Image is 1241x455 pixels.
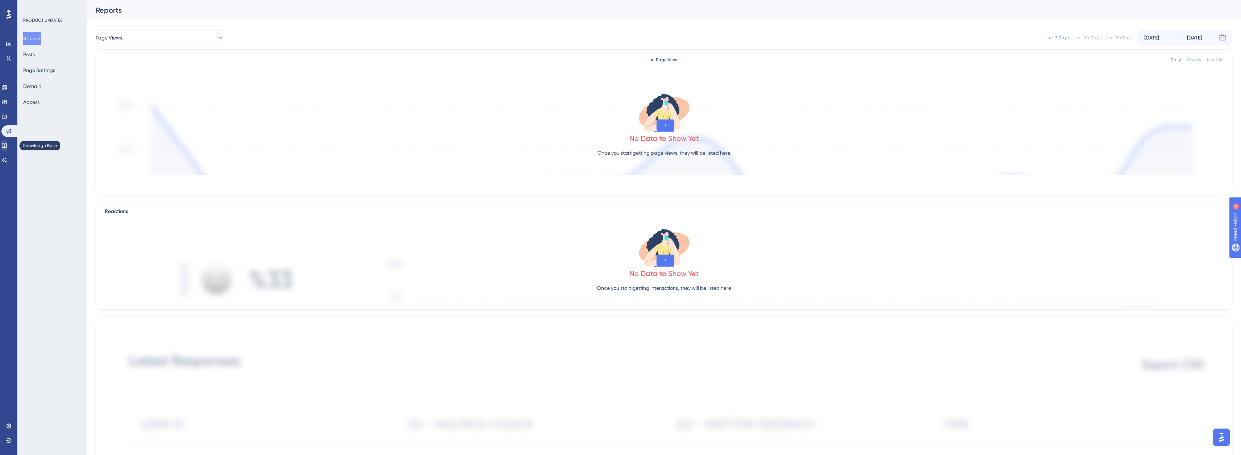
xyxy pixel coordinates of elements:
div: 4 [50,4,53,9]
div: Last 30 Days [1074,35,1100,41]
button: Access [23,96,39,109]
p: Once you start getting page views, they will be listed here [597,149,730,157]
div: No Data to Show Yet [629,268,699,279]
div: Last 90 Days [1106,35,1132,41]
iframe: UserGuiding AI Assistant Launcher [1211,426,1232,448]
div: Reactions [105,207,1223,216]
div: Weekly [1187,57,1201,63]
div: [DATE] [1144,33,1159,42]
div: Page View [651,57,677,63]
div: [DATE] [1187,33,1202,42]
span: Need Help? [17,2,45,11]
button: Domain [23,80,41,93]
button: Posts [23,48,35,61]
button: Reports [23,32,41,45]
div: Reports [96,5,1214,15]
button: Page Settings [23,64,55,77]
button: Page Views [96,30,224,45]
div: Monthly [1207,57,1223,63]
p: Once you start getting interactions, they will be listed here [597,284,731,292]
div: Last 7 Days [1045,35,1069,41]
div: No Data to Show Yet [629,133,699,143]
div: PRODUCT UPDATES [23,17,63,23]
span: Page Views [96,33,122,42]
div: Daily [1170,57,1181,63]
